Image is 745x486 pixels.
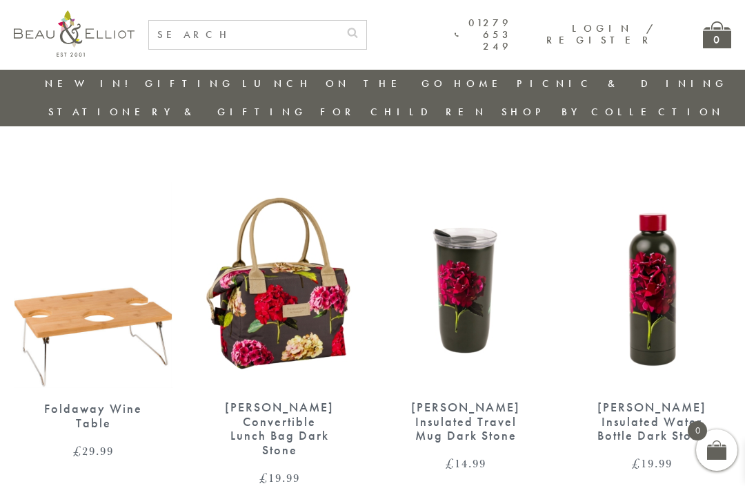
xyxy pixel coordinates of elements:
a: Sarah Kelleher Lunch Bag Dark Stone [PERSON_NAME] Convertible Lunch Bag Dark Stone £19.99 [200,182,359,484]
bdi: 14.99 [446,455,486,472]
a: Login / Register [546,21,655,47]
a: New in! [45,77,137,90]
span: £ [73,443,82,459]
img: Sarah Kelleher travel mug dark stone [386,182,545,387]
a: Home [454,77,509,90]
a: Sarah Kelleher travel mug dark stone [PERSON_NAME] Insulated Travel Mug Dark Stone £14.99 [386,182,545,469]
a: Foldaway Wine Table Foldaway Wine Table £29.99 [14,182,172,457]
a: Sarah Kelleher Insulated Water Bottle Dark Stone [PERSON_NAME] Insulated Water Bottle Dark Stone ... [573,182,731,469]
div: Foldaway Wine Table [38,402,148,430]
img: Sarah Kelleher Lunch Bag Dark Stone [200,182,359,387]
span: £ [632,455,641,472]
div: [PERSON_NAME] Insulated Travel Mug Dark Stone [410,400,521,443]
span: £ [259,469,268,486]
a: 01279 653 249 [455,17,512,53]
a: For Children [320,105,488,119]
img: Foldaway Wine Table [14,182,172,388]
span: £ [446,455,455,472]
a: Stationery & Gifting [48,105,307,119]
a: Gifting [145,77,235,90]
bdi: 29.99 [73,443,114,459]
span: 0 [688,421,707,440]
img: Sarah Kelleher Insulated Water Bottle Dark Stone [573,182,731,387]
div: [PERSON_NAME] Insulated Water Bottle Dark Stone [597,400,707,443]
img: logo [14,10,135,57]
a: Picnic & Dining [517,77,728,90]
div: [PERSON_NAME] Convertible Lunch Bag Dark Stone [224,400,335,458]
input: SEARCH [149,21,339,49]
bdi: 19.99 [632,455,673,472]
a: Shop by collection [501,105,724,119]
bdi: 19.99 [259,469,300,486]
a: Lunch On The Go [242,77,446,90]
a: 0 [703,21,731,48]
